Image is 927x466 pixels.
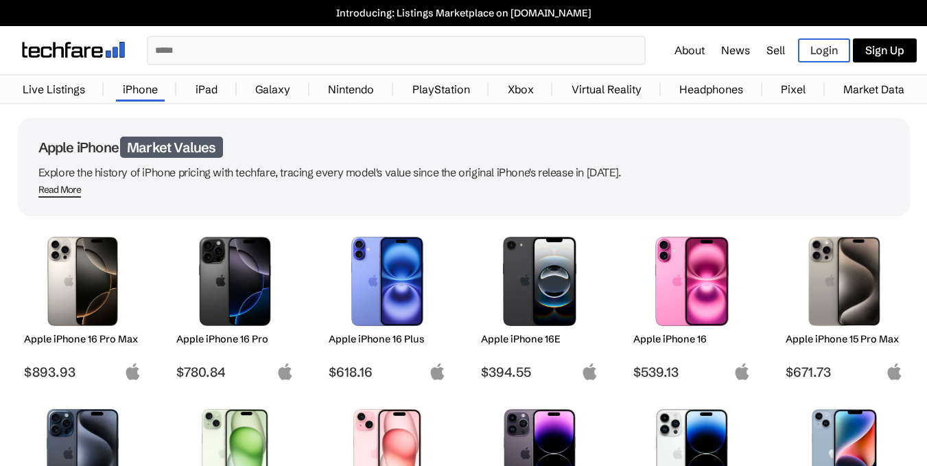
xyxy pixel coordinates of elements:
img: iPhone 16E [491,237,588,326]
p: Explore the history of iPhone pricing with techfare, tracing every model's value since the origin... [38,163,889,182]
img: apple-logo [124,363,141,380]
h2: Apple iPhone 15 Pro Max [786,333,903,345]
h1: Apple iPhone [38,139,889,156]
img: apple-logo [277,363,294,380]
h2: Apple iPhone 16E [481,333,598,345]
a: Galaxy [248,75,297,103]
a: iPhone [116,75,165,103]
a: About [674,43,705,57]
a: Pixel [774,75,812,103]
a: Nintendo [321,75,381,103]
a: iPhone 16E Apple iPhone 16E $394.55 apple-logo [475,230,605,380]
img: apple-logo [429,363,446,380]
h2: Apple iPhone 16 Pro Max [24,333,141,345]
img: iPhone 16 [644,237,740,326]
span: $671.73 [786,364,903,380]
h2: Apple iPhone 16 Pro [176,333,294,345]
a: News [721,43,750,57]
a: Live Listings [16,75,92,103]
img: iPhone 16 Pro Max [34,237,131,326]
img: iPhone 16 Pro [187,237,283,326]
span: $394.55 [481,364,598,380]
span: Market Values [120,137,223,158]
img: apple-logo [734,363,751,380]
a: Sell [766,43,785,57]
a: Virtual Reality [565,75,648,103]
img: techfare logo [22,42,125,58]
a: Headphones [672,75,750,103]
span: Read More [38,184,82,198]
span: $539.13 [633,364,751,380]
a: Sign Up [853,38,917,62]
div: Read More [38,184,82,196]
img: iPhone 16 Plus [339,237,436,326]
span: $893.93 [24,364,141,380]
a: PlayStation [406,75,477,103]
a: iPhone 16 Apple iPhone 16 $539.13 apple-logo [627,230,758,380]
a: Introducing: Listings Marketplace on [DOMAIN_NAME] [7,7,920,19]
img: apple-logo [581,363,598,380]
h2: Apple iPhone 16 [633,333,751,345]
h2: Apple iPhone 16 Plus [329,333,446,345]
a: iPhone 16 Pro Max Apple iPhone 16 Pro Max $893.93 apple-logo [18,230,148,380]
a: iPhone 16 Pro Apple iPhone 16 Pro $780.84 apple-logo [170,230,301,380]
img: iPhone 15 Pro Max [796,237,893,326]
a: iPhone 16 Plus Apple iPhone 16 Plus $618.16 apple-logo [322,230,453,380]
a: iPhone 15 Pro Max Apple iPhone 15 Pro Max $671.73 apple-logo [779,230,910,380]
a: Xbox [501,75,541,103]
a: Login [798,38,850,62]
a: iPad [189,75,224,103]
span: $618.16 [329,364,446,380]
img: apple-logo [886,363,903,380]
span: $780.84 [176,364,294,380]
a: Market Data [836,75,911,103]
